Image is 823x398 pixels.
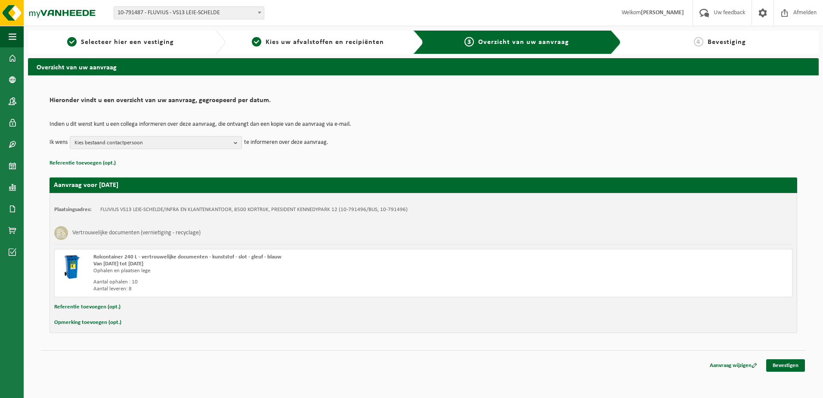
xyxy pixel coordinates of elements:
a: 1Selecteer hier een vestiging [32,37,208,47]
span: Overzicht van uw aanvraag [478,39,569,46]
strong: Aanvraag voor [DATE] [54,182,118,189]
span: 10-791487 - FLUVIUS - VS13 LEIE-SCHELDE [114,6,264,19]
div: Aantal ophalen : 10 [93,279,458,286]
span: Bevestiging [708,39,746,46]
h3: Vertrouwelijke documenten (vernietiging - recyclage) [72,226,201,240]
button: Kies bestaand contactpersoon [70,136,242,149]
h2: Overzicht van uw aanvraag [28,58,819,75]
p: Ik wens [50,136,68,149]
span: Kies bestaand contactpersoon [74,137,230,149]
span: 2 [252,37,261,47]
span: Rolcontainer 240 L - vertrouwelijke documenten - kunststof - slot - gleuf - blauw [93,254,282,260]
button: Referentie toevoegen (opt.) [54,302,121,313]
a: Bevestigen [766,359,805,372]
p: te informeren over deze aanvraag. [244,136,328,149]
p: Indien u dit wenst kunt u een collega informeren over deze aanvraag, die ontvangt dan een kopie v... [50,121,797,127]
h2: Hieronder vindt u een overzicht van uw aanvraag, gegroepeerd per datum. [50,97,797,109]
span: Kies uw afvalstoffen en recipiënten [266,39,384,46]
a: 2Kies uw afvalstoffen en recipiënten [230,37,406,47]
span: 10-791487 - FLUVIUS - VS13 LEIE-SCHELDE [114,7,264,19]
span: Selecteer hier een vestiging [81,39,174,46]
a: Aanvraag wijzigen [703,359,764,372]
button: Opmerking toevoegen (opt.) [54,317,121,328]
img: WB-0240-HPE-BE-09.png [59,254,85,280]
strong: Van [DATE] tot [DATE] [93,261,143,267]
strong: Plaatsingsadres: [54,207,92,212]
span: 3 [464,37,474,47]
span: 1 [67,37,77,47]
td: FLUVIUS VS13 LEIE-SCHELDE/INFRA EN KLANTENKANTOOR, 8500 KORTRIJK, PRESIDENT KENNEDYPARK 12 (10-79... [100,206,408,213]
div: Ophalen en plaatsen lege [93,267,458,274]
div: Aantal leveren: 8 [93,286,458,292]
strong: [PERSON_NAME] [641,9,684,16]
button: Referentie toevoegen (opt.) [50,158,116,169]
span: 4 [694,37,703,47]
